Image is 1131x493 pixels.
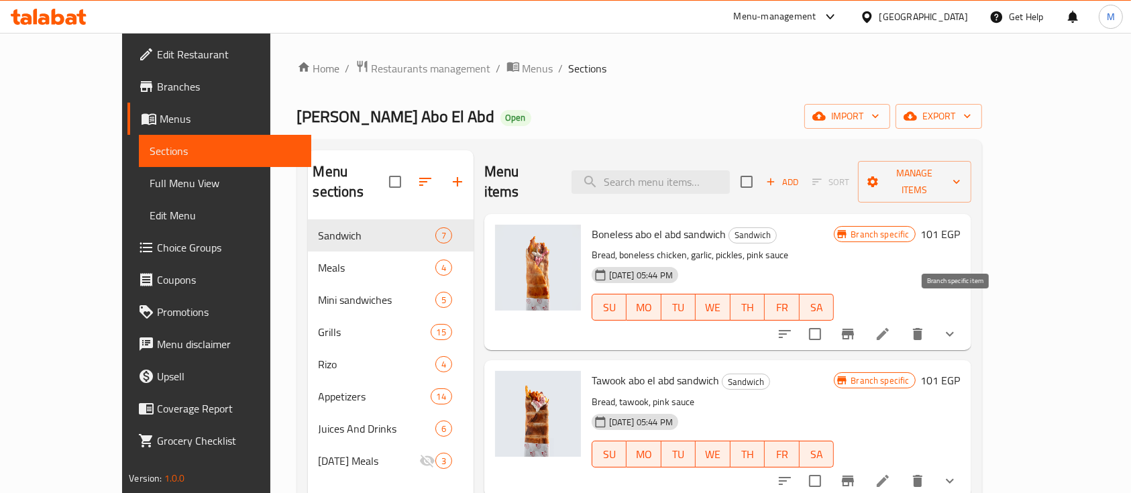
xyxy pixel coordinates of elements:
[431,388,452,404] div: items
[770,445,794,464] span: FR
[319,292,435,308] div: Mini sandwiches
[736,445,760,464] span: TH
[598,445,621,464] span: SU
[804,104,890,129] button: import
[815,108,879,125] span: import
[435,453,452,469] div: items
[701,298,725,317] span: WE
[441,166,474,198] button: Add section
[495,371,581,457] img: Tawook abo el abd sandwich
[764,174,800,190] span: Add
[127,264,311,296] a: Coupons
[801,320,829,348] span: Select to update
[436,294,451,307] span: 5
[431,324,452,340] div: items
[598,298,621,317] span: SU
[435,292,452,308] div: items
[632,445,656,464] span: MO
[604,416,678,429] span: [DATE] 05:44 PM
[157,400,301,417] span: Coverage Report
[921,225,961,243] h6: 101 EGP
[592,441,627,468] button: SU
[559,60,563,76] li: /
[592,224,726,244] span: Boneless abo el abd sandwich
[164,470,185,487] span: 1.0.0
[875,326,891,342] a: Edit menu item
[604,269,678,282] span: [DATE] 05:44 PM
[139,199,311,231] a: Edit Menu
[308,219,474,252] div: Sandwich7
[736,298,760,317] span: TH
[157,239,301,256] span: Choice Groups
[319,227,435,243] span: Sandwich
[569,60,607,76] span: Sections
[308,316,474,348] div: Grills15
[436,423,451,435] span: 6
[934,318,966,350] button: show more
[127,103,311,135] a: Menus
[495,225,581,311] img: Boneless abo el abd sandwich
[879,9,968,24] div: [GEOGRAPHIC_DATA]
[127,231,311,264] a: Choice Groups
[297,60,340,76] a: Home
[308,284,474,316] div: Mini sandwiches5
[319,453,419,469] span: [DATE] Meals
[308,380,474,413] div: Appetizers14
[506,60,553,77] a: Menus
[150,175,301,191] span: Full Menu View
[436,358,451,371] span: 4
[761,172,804,193] button: Add
[592,294,627,321] button: SU
[769,318,801,350] button: sort-choices
[696,441,731,468] button: WE
[356,60,491,77] a: Restaurants management
[701,445,725,464] span: WE
[435,356,452,372] div: items
[1107,9,1115,24] span: M
[308,252,474,284] div: Meals4
[308,348,474,380] div: Rizo4
[319,388,431,404] span: Appetizers
[436,262,451,274] span: 4
[319,356,435,372] span: Rizo
[308,445,474,477] div: [DATE] Meals3
[734,9,816,25] div: Menu-management
[496,60,501,76] li: /
[731,441,765,468] button: TH
[157,272,301,288] span: Coupons
[765,294,800,321] button: FR
[729,227,777,243] div: Sandwich
[372,60,491,76] span: Restaurants management
[157,336,301,352] span: Menu disclaimer
[150,143,301,159] span: Sections
[592,394,834,410] p: Bread, tawook, pink sauce
[319,324,431,340] span: Grills
[157,368,301,384] span: Upsell
[845,228,914,241] span: Branch specific
[436,455,451,468] span: 3
[592,370,719,390] span: Tawook abo el abd sandwich
[942,326,958,342] svg: Show Choices
[313,162,389,202] h2: Menu sections
[845,374,914,387] span: Branch specific
[139,135,311,167] a: Sections
[308,214,474,482] nav: Menu sections
[127,360,311,392] a: Upsell
[150,207,301,223] span: Edit Menu
[500,110,531,126] div: Open
[160,111,301,127] span: Menus
[875,473,891,489] a: Edit menu item
[770,298,794,317] span: FR
[409,166,441,198] span: Sort sections
[139,167,311,199] a: Full Menu View
[572,170,730,194] input: search
[869,165,960,199] span: Manage items
[921,371,961,390] h6: 101 EGP
[667,445,691,464] span: TU
[127,328,311,360] a: Menu disclaimer
[297,60,982,77] nav: breadcrumb
[127,296,311,328] a: Promotions
[592,247,834,264] p: Bread, boneless chicken, garlic, pickles, pink sauce
[731,294,765,321] button: TH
